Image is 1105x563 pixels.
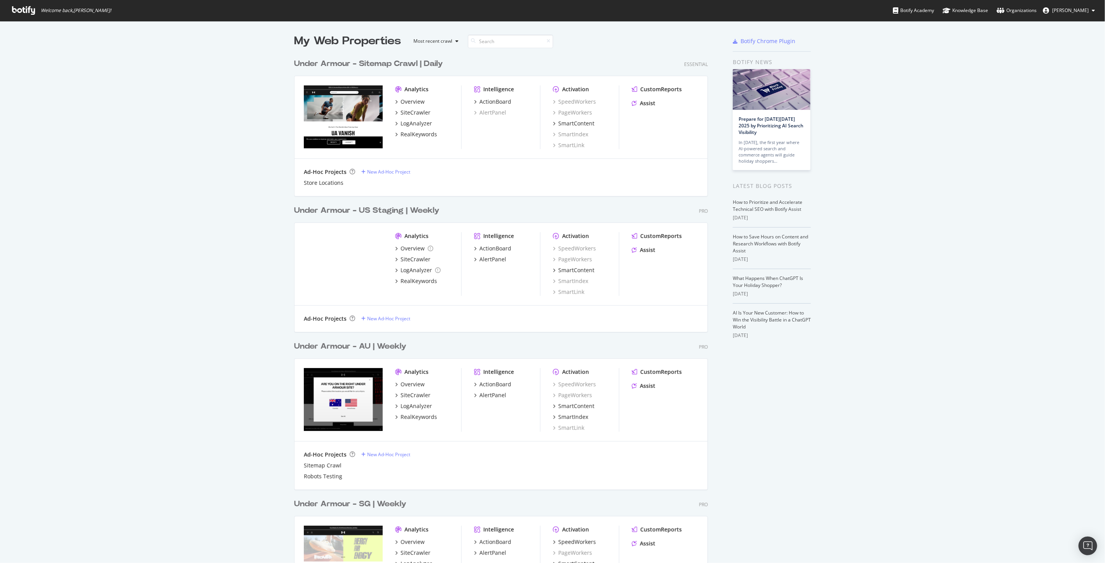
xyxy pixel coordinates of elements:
div: SmartContent [558,120,594,127]
a: SmartLink [553,424,584,432]
a: CustomReports [632,85,682,93]
div: SpeedWorkers [553,381,596,388]
div: Intelligence [483,526,514,533]
div: Under Armour - Sitemap Crawl | Daily [294,58,443,70]
div: Botify news [733,58,811,66]
a: ActionBoard [474,538,511,546]
a: ActionBoard [474,98,511,106]
a: PageWorkers [553,391,592,399]
div: [DATE] [733,256,811,263]
div: AlertPanel [479,391,506,399]
div: RealKeywords [401,277,437,285]
div: SiteCrawler [401,255,430,263]
a: Store Locations [304,179,343,187]
a: Botify Chrome Plugin [733,37,795,45]
a: SpeedWorkers [553,538,596,546]
a: Robots Testing [304,473,342,480]
div: Ad-Hoc Projects [304,315,347,323]
a: AlertPanel [474,549,506,557]
a: Assist [632,99,655,107]
a: New Ad-Hoc Project [361,169,410,175]
div: ActionBoard [479,245,511,252]
a: Under Armour - SG | Weekly [294,499,410,510]
div: RealKeywords [401,413,437,421]
div: Latest Blog Posts [733,182,811,190]
div: ActionBoard [479,538,511,546]
div: Under Armour - US Staging | Weekly [294,205,439,216]
div: Activation [562,232,589,240]
div: SpeedWorkers [558,538,596,546]
a: LogAnalyzer [395,266,441,274]
div: Intelligence [483,232,514,240]
a: SmartContent [553,120,594,127]
div: SmartContent [558,402,594,410]
div: Open Intercom Messenger [1079,537,1097,555]
a: RealKeywords [395,413,437,421]
div: New Ad-Hoc Project [367,169,410,175]
div: Analytics [404,232,429,240]
div: Analytics [404,85,429,93]
a: SiteCrawler [395,109,430,116]
a: Overview [395,538,425,546]
a: SmartIndex [553,413,588,421]
a: Under Armour - US Staging | Weekly [294,205,443,216]
div: Botify Academy [893,7,934,14]
div: Activation [562,368,589,376]
a: Overview [395,98,425,106]
a: Under Armour - AU | Weekly [294,341,410,352]
a: SmartContent [553,402,594,410]
a: PageWorkers [553,549,592,557]
div: PageWorkers [553,109,592,116]
div: CustomReports [640,526,682,533]
div: Intelligence [483,368,514,376]
div: PageWorkers [553,255,592,263]
div: Intelligence [483,85,514,93]
div: SpeedWorkers [553,98,596,106]
a: SmartLink [553,288,584,296]
a: RealKeywords [395,277,437,285]
a: What Happens When ChatGPT Is Your Holiday Shopper? [733,275,803,288]
div: Botify Chrome Plugin [741,37,795,45]
a: RealKeywords [395,130,437,138]
a: SmartContent [553,266,594,274]
a: AI Is Your New Customer: How to Win the Visibility Battle in a ChatGPT World [733,309,811,330]
div: Most recent crawl [413,39,452,43]
div: SmartIndex [558,413,588,421]
button: Most recent crawl [407,35,462,47]
div: Organizations [997,7,1037,14]
div: [DATE] [733,214,811,221]
div: CustomReports [640,368,682,376]
div: SmartIndex [553,277,588,285]
a: CustomReports [632,232,682,240]
div: AlertPanel [474,109,506,116]
a: SmartLink [553,141,584,149]
a: SmartIndex [553,130,588,138]
a: Assist [632,246,655,254]
a: SiteCrawler [395,549,430,557]
a: SiteCrawler [395,255,430,263]
div: SiteCrawler [401,549,430,557]
div: Overview [401,245,425,252]
div: ActionBoard [479,381,511,388]
div: AlertPanel [479,255,506,263]
div: SiteCrawler [401,109,430,116]
a: SpeedWorkers [553,245,596,252]
a: New Ad-Hoc Project [361,451,410,458]
a: Sitemap Crawl [304,462,342,469]
a: How to Save Hours on Content and Research Workflows with Botify Assist [733,233,808,254]
a: Overview [395,245,433,252]
div: Activation [562,85,589,93]
div: Overview [401,98,425,106]
div: Ad-Hoc Projects [304,168,347,176]
img: www.underarmour.com.mx/es-mx [304,232,383,295]
div: Under Armour - AU | Weekly [294,341,406,352]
